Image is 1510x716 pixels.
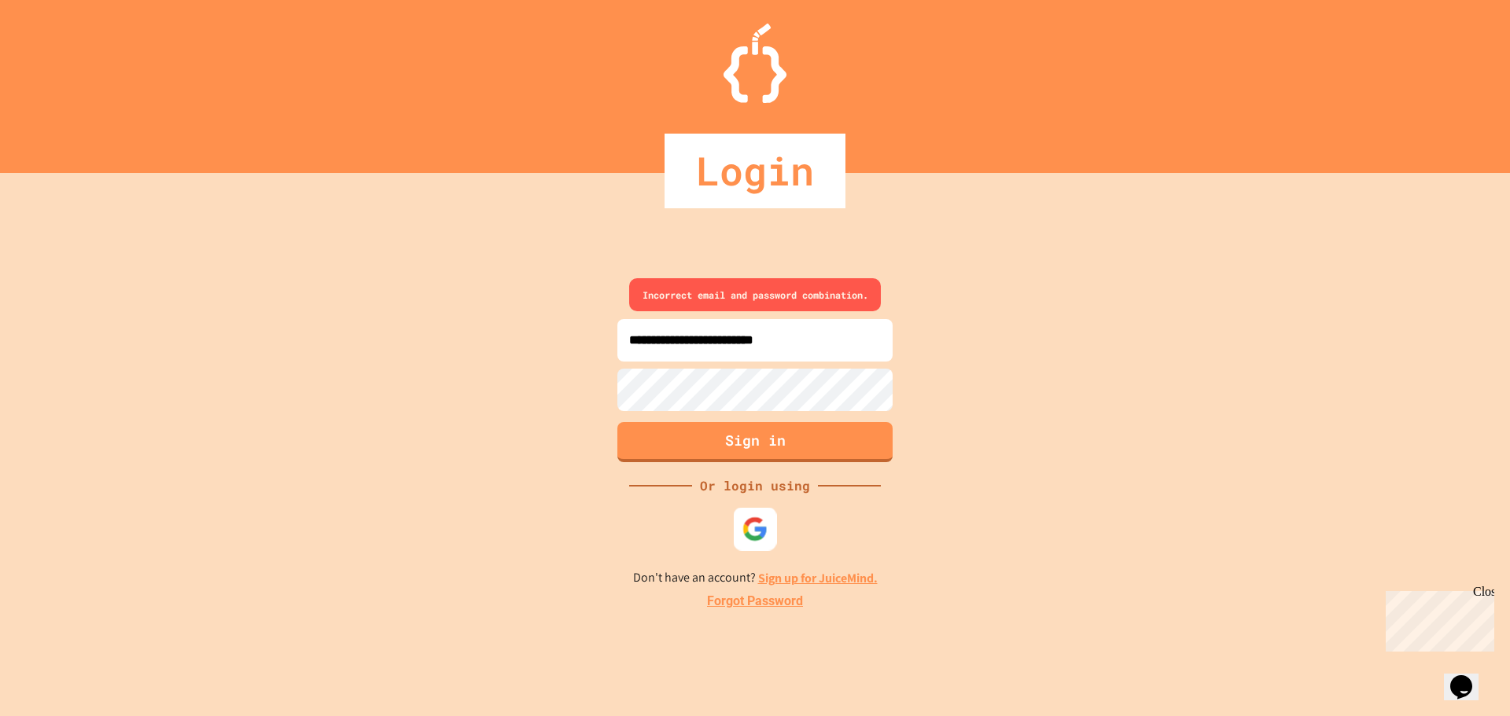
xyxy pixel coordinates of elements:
iframe: chat widget [1379,585,1494,652]
div: Or login using [692,476,818,495]
a: Sign up for JuiceMind. [758,570,878,586]
img: google-icon.svg [742,516,768,542]
img: Logo.svg [724,24,786,103]
iframe: chat widget [1444,653,1494,700]
button: Sign in [617,422,893,462]
a: Forgot Password [707,592,803,611]
p: Don't have an account? [633,568,878,588]
div: Login [665,134,845,208]
div: Incorrect email and password combination. [629,278,881,311]
div: Chat with us now!Close [6,6,109,100]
